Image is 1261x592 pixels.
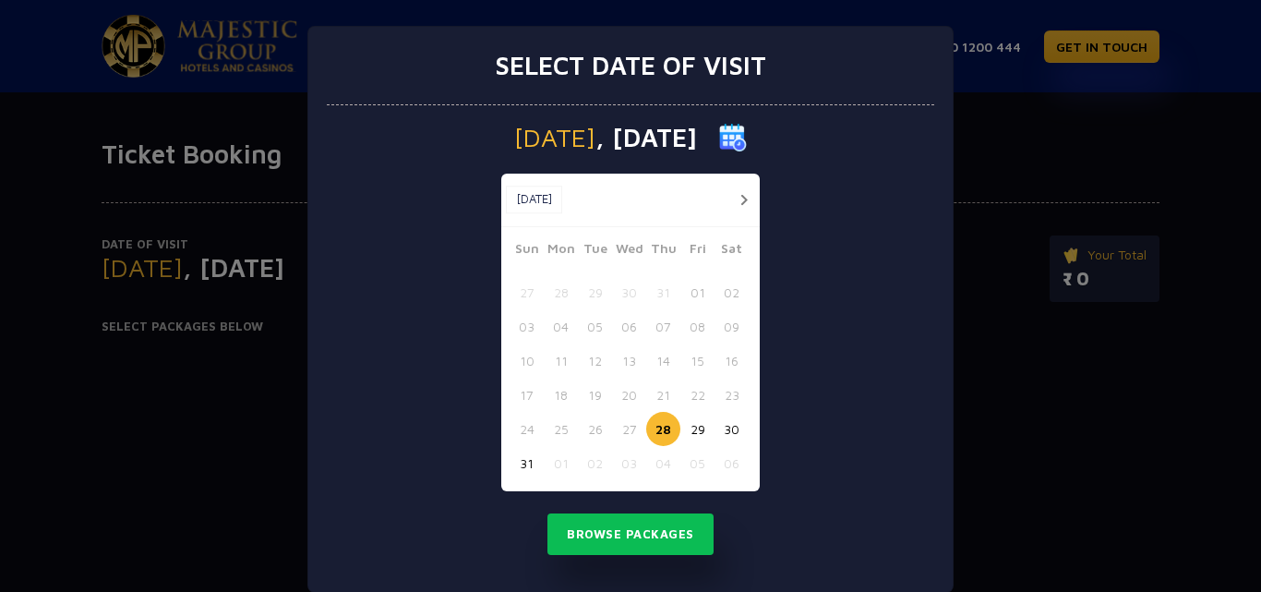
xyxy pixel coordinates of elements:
button: 24 [510,412,544,446]
button: 31 [510,446,544,480]
button: 26 [578,412,612,446]
button: 04 [544,309,578,344]
button: 03 [612,446,646,480]
button: 21 [646,378,680,412]
button: 20 [612,378,646,412]
button: 01 [680,275,715,309]
button: 11 [544,344,578,378]
button: 29 [578,275,612,309]
span: Sat [715,238,749,264]
button: 03 [510,309,544,344]
button: 30 [612,275,646,309]
img: calender icon [719,124,747,151]
button: 04 [646,446,680,480]
button: [DATE] [506,186,562,213]
button: 06 [715,446,749,480]
h3: Select date of visit [495,50,766,81]
button: 25 [544,412,578,446]
span: Sun [510,238,544,264]
span: Tue [578,238,612,264]
button: 05 [680,446,715,480]
span: Wed [612,238,646,264]
button: Browse Packages [547,513,714,556]
span: Thu [646,238,680,264]
button: 08 [680,309,715,344]
button: 16 [715,344,749,378]
span: Mon [544,238,578,264]
button: 22 [680,378,715,412]
span: Fri [680,238,715,264]
button: 17 [510,378,544,412]
button: 05 [578,309,612,344]
button: 29 [680,412,715,446]
span: [DATE] [514,125,595,151]
button: 15 [680,344,715,378]
button: 27 [612,412,646,446]
button: 10 [510,344,544,378]
button: 18 [544,378,578,412]
button: 28 [646,412,680,446]
button: 09 [715,309,749,344]
button: 12 [578,344,612,378]
span: , [DATE] [595,125,697,151]
button: 27 [510,275,544,309]
button: 30 [715,412,749,446]
button: 06 [612,309,646,344]
button: 02 [715,275,749,309]
button: 23 [715,378,749,412]
button: 19 [578,378,612,412]
button: 31 [646,275,680,309]
button: 01 [544,446,578,480]
button: 14 [646,344,680,378]
button: 28 [544,275,578,309]
button: 13 [612,344,646,378]
button: 07 [646,309,680,344]
button: 02 [578,446,612,480]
